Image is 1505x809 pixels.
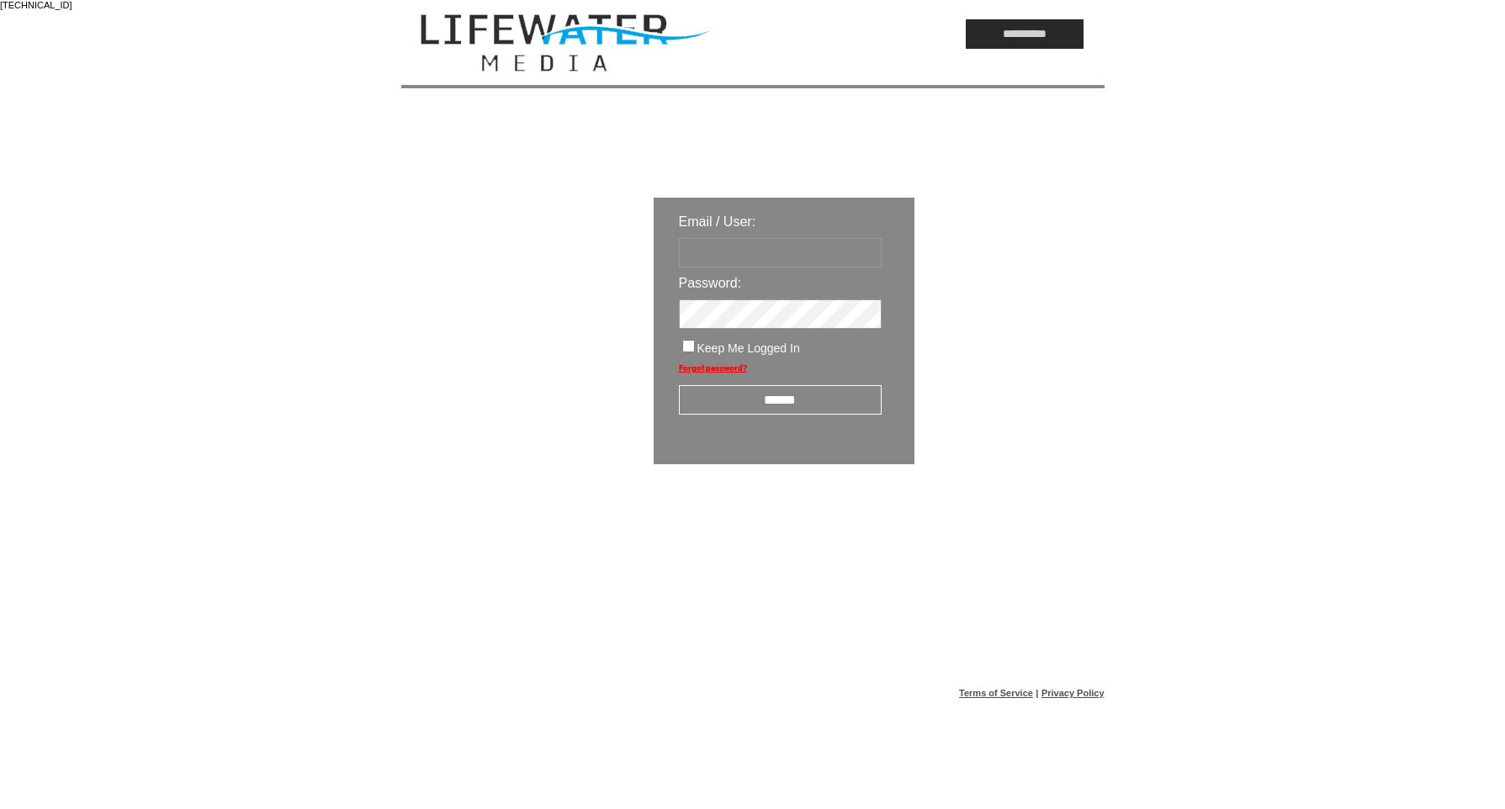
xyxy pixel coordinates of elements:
[679,214,756,229] span: Email / User:
[959,688,1033,698] a: Terms of Service
[679,363,747,373] a: Forgot password?
[679,276,742,290] span: Password:
[963,506,1047,527] img: transparent.png
[1036,688,1038,698] span: |
[697,341,800,355] span: Keep Me Logged In
[1041,688,1105,698] a: Privacy Policy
